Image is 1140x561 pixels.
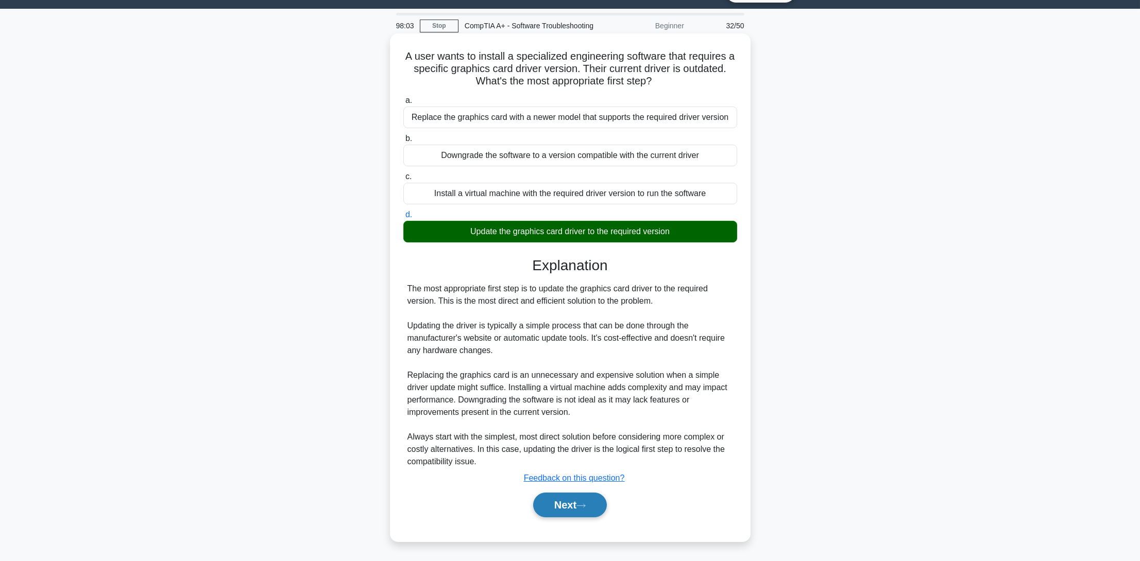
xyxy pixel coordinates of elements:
[458,15,600,36] div: CompTIA A+ - Software Troubleshooting
[403,221,737,242] div: Update the graphics card driver to the required version
[403,183,737,204] div: Install a virtual machine with the required driver version to run the software
[690,15,751,36] div: 32/50
[405,96,412,104] span: a.
[407,283,733,468] div: The most appropriate first step is to update the graphics card driver to the required version. Th...
[403,107,737,128] div: Replace the graphics card with a newer model that supports the required driver version
[420,20,458,32] a: Stop
[533,493,607,517] button: Next
[524,474,625,482] a: Feedback on this question?
[390,15,420,36] div: 98:03
[403,145,737,166] div: Downgrade the software to a version compatible with the current driver
[410,257,731,274] h3: Explanation
[402,50,738,88] h5: A user wants to install a specialized engineering software that requires a specific graphics card...
[405,210,412,219] span: d.
[405,172,412,181] span: c.
[600,15,690,36] div: Beginner
[405,134,412,143] span: b.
